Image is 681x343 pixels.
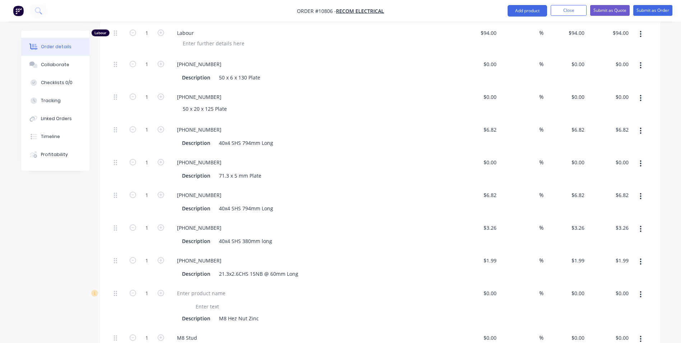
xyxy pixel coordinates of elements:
[92,29,109,36] div: Labour
[508,5,547,17] button: Add product
[216,138,276,148] div: 40x4 SHS 794mm Long
[41,79,73,86] div: Checklists 0/0
[21,146,89,164] button: Profitability
[171,255,227,266] div: [PHONE_NUMBER]
[13,5,24,16] img: Factory
[539,125,544,134] span: %
[41,115,72,122] div: Linked Orders
[539,289,544,297] span: %
[216,203,276,214] div: 40x4 SHS 794mm Long
[179,72,213,83] div: Description
[539,158,544,166] span: %
[41,44,71,50] div: Order details
[336,8,384,14] a: Recom Electrical
[171,92,227,102] div: [PHONE_NUMBER]
[171,124,227,135] div: [PHONE_NUMBER]
[551,5,587,16] button: Close
[539,191,544,199] span: %
[539,60,544,68] span: %
[41,133,60,140] div: Timeline
[21,110,89,128] button: Linked Orders
[216,313,262,324] div: M8 Hez Nut Zinc
[539,256,544,265] span: %
[21,128,89,146] button: Timeline
[216,236,275,246] div: 40x4 SHS 380mm long
[633,5,672,16] button: Submit as Order
[216,72,263,83] div: 50 x 6 x 130 Plate
[177,104,233,114] div: 50 x 20 x 125 Plate
[171,157,227,168] div: [PHONE_NUMBER]
[179,203,213,214] div: Description
[41,151,68,158] div: Profitability
[539,29,544,37] span: %
[177,29,453,37] span: Labour
[171,59,227,69] div: [PHONE_NUMBER]
[21,92,89,110] button: Tracking
[179,269,213,279] div: Description
[21,56,89,74] button: Collaborate
[179,236,213,246] div: Description
[539,93,544,101] span: %
[41,97,61,104] div: Tracking
[179,138,213,148] div: Description
[539,224,544,232] span: %
[41,61,69,68] div: Collaborate
[216,269,301,279] div: 21.3x2.6CHS 15NB @ 60mm Long
[21,74,89,92] button: Checklists 0/0
[590,5,630,16] button: Submit as Quote
[539,334,544,342] span: %
[171,190,227,200] div: [PHONE_NUMBER]
[297,8,336,14] span: Order #10806 -
[179,170,213,181] div: Description
[171,333,203,343] div: M8 Stud
[171,223,227,233] div: [PHONE_NUMBER]
[21,38,89,56] button: Order details
[179,313,213,324] div: Description
[216,170,264,181] div: 71.3 x 5 mm Plate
